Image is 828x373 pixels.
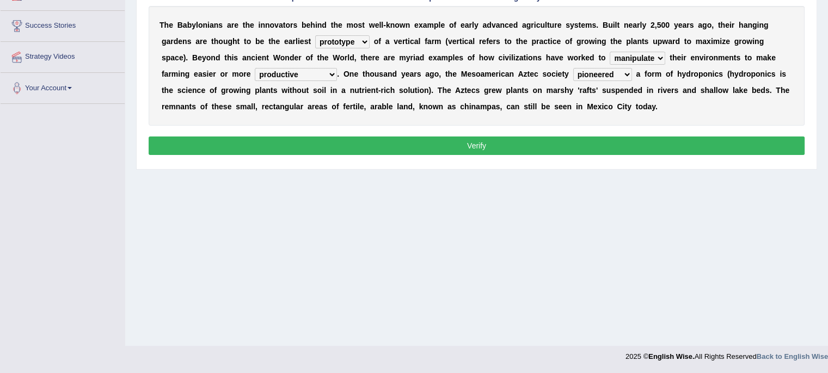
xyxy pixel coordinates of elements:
[729,21,732,29] b: i
[755,37,759,46] b: n
[200,37,203,46] b: r
[516,37,519,46] b: t
[690,21,694,29] b: s
[296,37,298,46] b: l
[250,21,254,29] b: e
[223,37,228,46] b: u
[469,21,471,29] b: r
[624,21,629,29] b: n
[394,37,398,46] b: v
[331,21,334,29] b: t
[170,37,173,46] b: r
[539,37,543,46] b: a
[285,53,290,62] b: n
[289,37,293,46] b: a
[438,21,440,29] b: l
[473,37,475,46] b: l
[581,37,584,46] b: r
[183,21,187,29] b: a
[674,21,678,29] b: y
[702,21,707,29] b: g
[198,21,203,29] b: o
[175,53,179,62] b: c
[518,37,523,46] b: h
[523,37,528,46] b: e
[182,37,187,46] b: n
[1,73,125,100] a: Your Account
[202,53,206,62] b: y
[418,37,420,46] b: l
[764,21,769,29] b: g
[265,21,270,29] b: n
[196,21,198,29] b: l
[665,21,670,29] b: 0
[747,21,752,29] b: n
[507,37,512,46] b: o
[513,21,518,29] b: d
[160,21,164,29] b: T
[245,21,250,29] b: h
[360,53,363,62] b: t
[712,21,714,29] b: ,
[368,53,372,62] b: e
[192,53,198,62] b: B
[686,21,689,29] b: r
[210,21,214,29] b: a
[752,37,755,46] b: i
[672,37,675,46] b: r
[465,21,469,29] b: a
[400,21,406,29] b: w
[300,37,304,46] b: e
[338,21,342,29] b: e
[610,37,613,46] b: t
[596,21,598,29] b: .
[232,37,237,46] b: h
[617,37,622,46] b: e
[661,21,665,29] b: 0
[227,21,231,29] b: a
[406,21,410,29] b: n
[228,37,232,46] b: g
[414,21,419,29] b: e
[500,21,505,29] b: n
[203,37,207,46] b: e
[374,37,379,46] b: o
[257,53,262,62] b: e
[242,53,247,62] b: a
[290,21,293,29] b: r
[247,37,252,46] b: o
[183,53,186,62] b: )
[453,21,456,29] b: f
[379,21,381,29] b: l
[550,37,553,46] b: i
[696,37,702,46] b: m
[615,21,617,29] b: l
[322,21,327,29] b: d
[224,53,227,62] b: t
[468,37,473,46] b: a
[383,21,386,29] b: -
[402,37,405,46] b: r
[206,53,211,62] b: o
[333,53,340,62] b: W
[395,21,400,29] b: o
[290,53,295,62] b: d
[742,37,747,46] b: o
[243,21,246,29] b: t
[247,53,252,62] b: n
[722,37,726,46] b: z
[427,21,433,29] b: m
[294,53,298,62] b: e
[195,37,200,46] b: a
[531,21,533,29] b: r
[231,21,234,29] b: r
[642,21,646,29] b: y
[734,37,739,46] b: g
[752,21,757,29] b: g
[423,21,427,29] b: a
[386,21,390,29] b: k
[162,37,167,46] b: g
[269,21,274,29] b: o
[349,53,354,62] b: d
[486,37,489,46] b: f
